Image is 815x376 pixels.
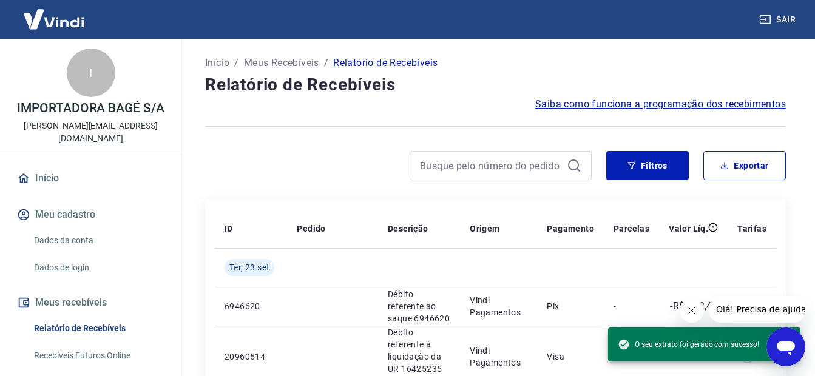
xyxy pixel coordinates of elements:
p: Tarifas [737,223,766,235]
p: Pedido [297,223,325,235]
p: -R$ 192,41 [670,299,718,314]
button: Sair [757,8,800,31]
a: Dados da conta [29,228,167,253]
h4: Relatório de Recebíveis [205,73,786,97]
p: Vindi Pagamentos [470,294,527,318]
button: Filtros [606,151,689,180]
p: Pagamento [547,223,594,235]
a: Meus Recebíveis [244,56,319,70]
a: Dados de login [29,255,167,280]
p: Vindi Pagamentos [470,344,527,369]
button: Meu cadastro [15,201,167,228]
p: ID [225,223,233,235]
button: Meus recebíveis [15,289,167,316]
p: Pix [547,300,594,312]
p: / [324,56,328,70]
iframe: Fechar mensagem [680,298,704,323]
input: Busque pelo número do pedido [420,156,562,175]
iframe: Mensagem da empresa [709,296,805,323]
p: IMPORTADORA BAGÉ S/A [17,102,164,115]
span: Olá! Precisa de ajuda? [7,8,102,18]
p: Débito referente ao saque 6946620 [388,288,450,324]
p: Origem [470,223,499,235]
iframe: Botão para abrir a janela de mensagens [766,327,805,366]
p: [PERSON_NAME][EMAIL_ADDRESS][DOMAIN_NAME] [10,119,172,145]
img: Vindi [15,1,93,38]
a: Saiba como funciona a programação dos recebimentos [535,97,786,112]
p: Visa [547,351,594,363]
p: Descrição [388,223,428,235]
span: O seu extrato foi gerado com sucesso! [618,338,759,351]
a: Relatório de Recebíveis [29,316,167,341]
p: Relatório de Recebíveis [333,56,438,70]
p: Parcelas [614,223,649,235]
button: Exportar [703,151,786,180]
p: Valor Líq. [669,223,708,235]
div: I [67,49,115,97]
p: 20960514 [225,351,277,363]
p: - [614,300,649,312]
p: / [234,56,238,70]
p: 6946620 [225,300,277,312]
a: Início [15,165,167,192]
a: Início [205,56,229,70]
a: Recebíveis Futuros Online [29,343,167,368]
span: Ter, 23 set [229,261,269,274]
